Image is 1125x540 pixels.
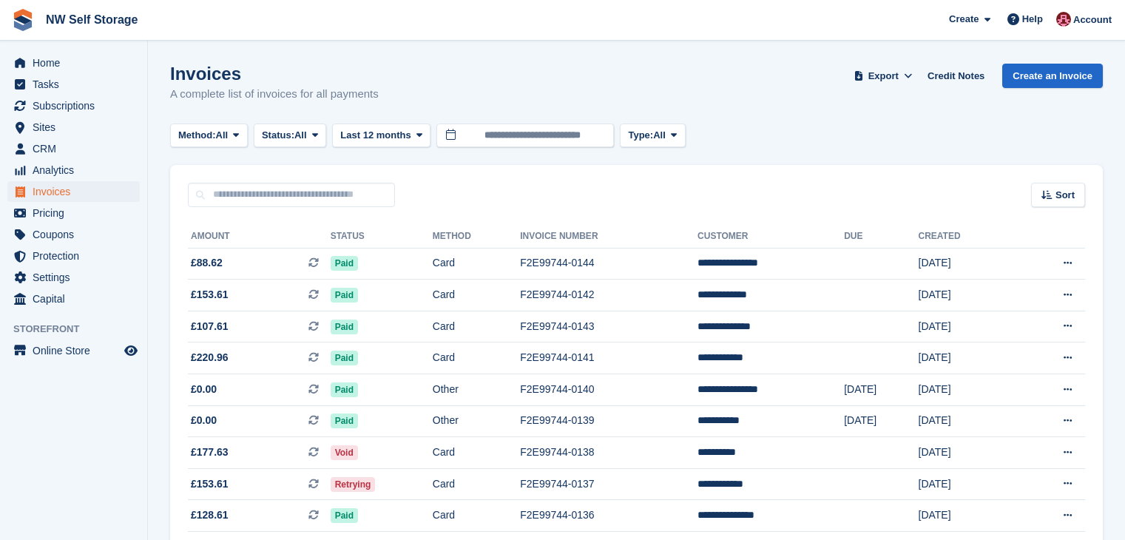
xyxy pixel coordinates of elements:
th: Due [844,225,918,249]
p: A complete list of invoices for all payments [170,86,379,103]
img: Josh Vines [1056,12,1071,27]
td: F2E99744-0136 [520,500,697,532]
span: Create [949,12,979,27]
button: Status: All [254,124,326,148]
span: Void [331,445,358,460]
span: £177.63 [191,445,229,460]
span: Analytics [33,160,121,180]
a: menu [7,160,140,180]
span: All [294,128,307,143]
span: Sort [1055,188,1075,203]
td: F2E99744-0140 [520,374,697,406]
span: Paid [331,256,358,271]
th: Invoice Number [520,225,697,249]
td: Card [433,342,520,374]
td: [DATE] [919,311,1015,342]
td: F2E99744-0137 [520,468,697,500]
td: F2E99744-0138 [520,437,697,469]
span: £153.61 [191,287,229,303]
a: menu [7,288,140,309]
th: Method [433,225,520,249]
span: Paid [331,414,358,428]
td: [DATE] [919,280,1015,311]
a: menu [7,53,140,73]
span: Pricing [33,203,121,223]
span: Paid [331,320,358,334]
a: menu [7,138,140,159]
td: Card [433,468,520,500]
span: £88.62 [191,255,223,271]
span: Method: [178,128,216,143]
td: Card [433,280,520,311]
span: Paid [331,382,358,397]
span: £220.96 [191,350,229,365]
button: Last 12 months [332,124,430,148]
td: [DATE] [919,405,1015,437]
span: Invoices [33,181,121,202]
th: Amount [188,225,331,249]
span: Home [33,53,121,73]
span: Export [868,69,899,84]
td: F2E99744-0144 [520,248,697,280]
td: Card [433,500,520,532]
a: menu [7,181,140,202]
td: [DATE] [844,374,918,406]
a: menu [7,203,140,223]
span: Sites [33,117,121,138]
a: menu [7,95,140,116]
span: £128.61 [191,507,229,523]
span: £107.61 [191,319,229,334]
span: Type: [628,128,653,143]
span: Status: [262,128,294,143]
button: Method: All [170,124,248,148]
th: Customer [697,225,844,249]
span: £0.00 [191,382,217,397]
td: Other [433,405,520,437]
td: Card [433,437,520,469]
td: [DATE] [919,500,1015,532]
td: [DATE] [919,248,1015,280]
span: Tasks [33,74,121,95]
a: menu [7,267,140,288]
a: Create an Invoice [1002,64,1103,88]
span: £0.00 [191,413,217,428]
td: Card [433,248,520,280]
td: Card [433,311,520,342]
td: F2E99744-0141 [520,342,697,374]
span: Protection [33,246,121,266]
th: Status [331,225,433,249]
td: [DATE] [844,405,918,437]
span: Capital [33,288,121,309]
span: Last 12 months [340,128,411,143]
span: Paid [331,288,358,303]
span: Paid [331,508,358,523]
span: Subscriptions [33,95,121,116]
a: menu [7,117,140,138]
a: menu [7,246,140,266]
td: F2E99744-0143 [520,311,697,342]
span: CRM [33,138,121,159]
span: Account [1073,13,1112,27]
h1: Invoices [170,64,379,84]
td: [DATE] [919,437,1015,469]
td: [DATE] [919,468,1015,500]
a: menu [7,340,140,361]
span: Coupons [33,224,121,245]
a: Credit Notes [922,64,990,88]
span: Settings [33,267,121,288]
span: All [216,128,229,143]
span: Storefront [13,322,147,337]
span: Retrying [331,477,376,492]
th: Created [919,225,1015,249]
td: F2E99744-0142 [520,280,697,311]
span: £153.61 [191,476,229,492]
button: Type: All [620,124,685,148]
td: Other [433,374,520,406]
a: menu [7,224,140,245]
td: [DATE] [919,342,1015,374]
a: menu [7,74,140,95]
span: All [653,128,666,143]
span: Help [1022,12,1043,27]
span: Online Store [33,340,121,361]
a: NW Self Storage [40,7,143,32]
